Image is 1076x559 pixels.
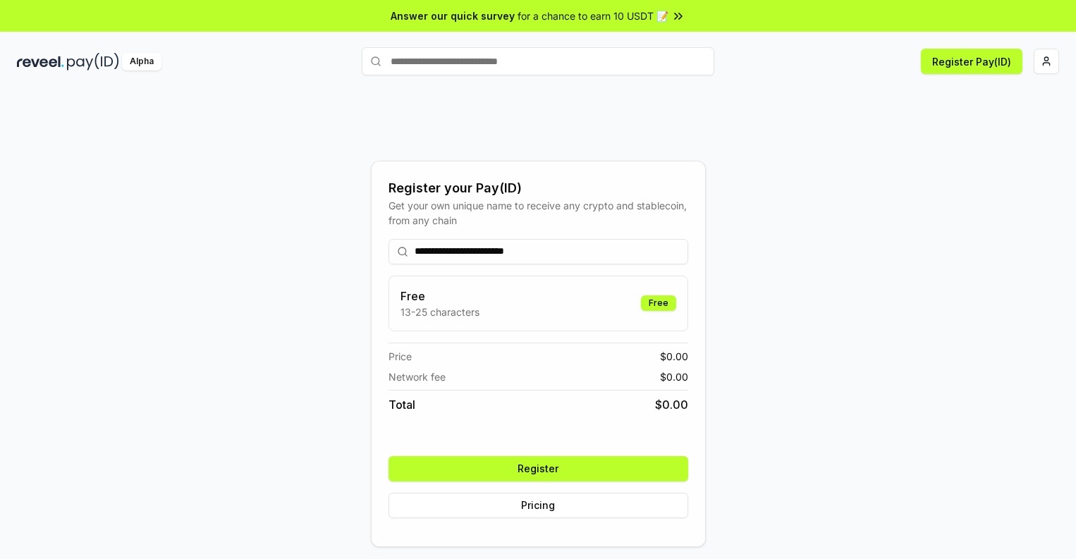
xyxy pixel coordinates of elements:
[389,198,688,228] div: Get your own unique name to receive any crypto and stablecoin, from any chain
[122,53,161,70] div: Alpha
[660,349,688,364] span: $ 0.00
[391,8,515,23] span: Answer our quick survey
[389,369,446,384] span: Network fee
[401,305,479,319] p: 13-25 characters
[655,396,688,413] span: $ 0.00
[389,493,688,518] button: Pricing
[660,369,688,384] span: $ 0.00
[641,295,676,311] div: Free
[921,49,1022,74] button: Register Pay(ID)
[389,349,412,364] span: Price
[17,53,64,70] img: reveel_dark
[389,456,688,481] button: Register
[389,178,688,198] div: Register your Pay(ID)
[67,53,119,70] img: pay_id
[389,396,415,413] span: Total
[401,288,479,305] h3: Free
[518,8,668,23] span: for a chance to earn 10 USDT 📝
